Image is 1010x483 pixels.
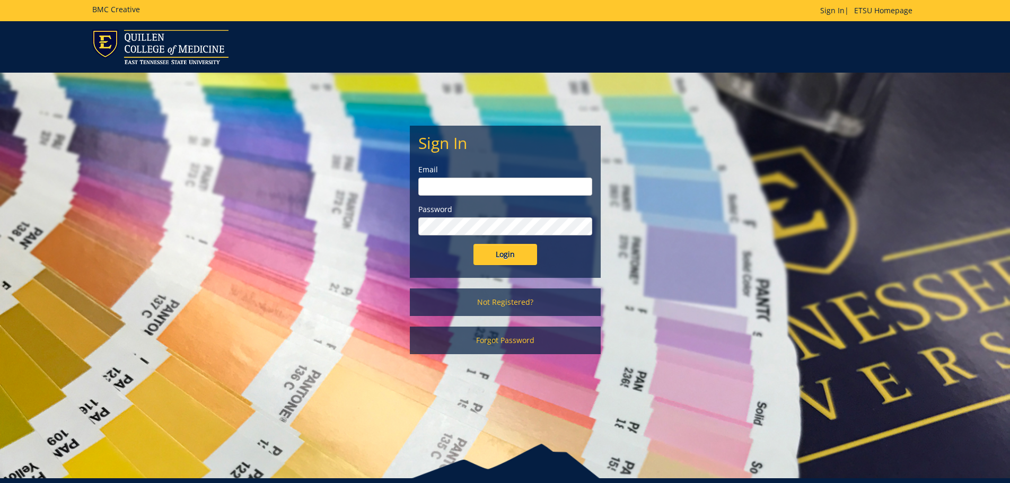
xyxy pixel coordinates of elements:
h2: Sign In [418,134,592,152]
a: Not Registered? [410,288,601,316]
a: ETSU Homepage [849,5,918,15]
img: ETSU logo [92,30,229,64]
h5: BMC Creative [92,5,140,13]
input: Login [473,244,537,265]
label: Email [418,164,592,175]
a: Sign In [820,5,845,15]
a: Forgot Password [410,327,601,354]
label: Password [418,204,592,215]
p: | [820,5,918,16]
